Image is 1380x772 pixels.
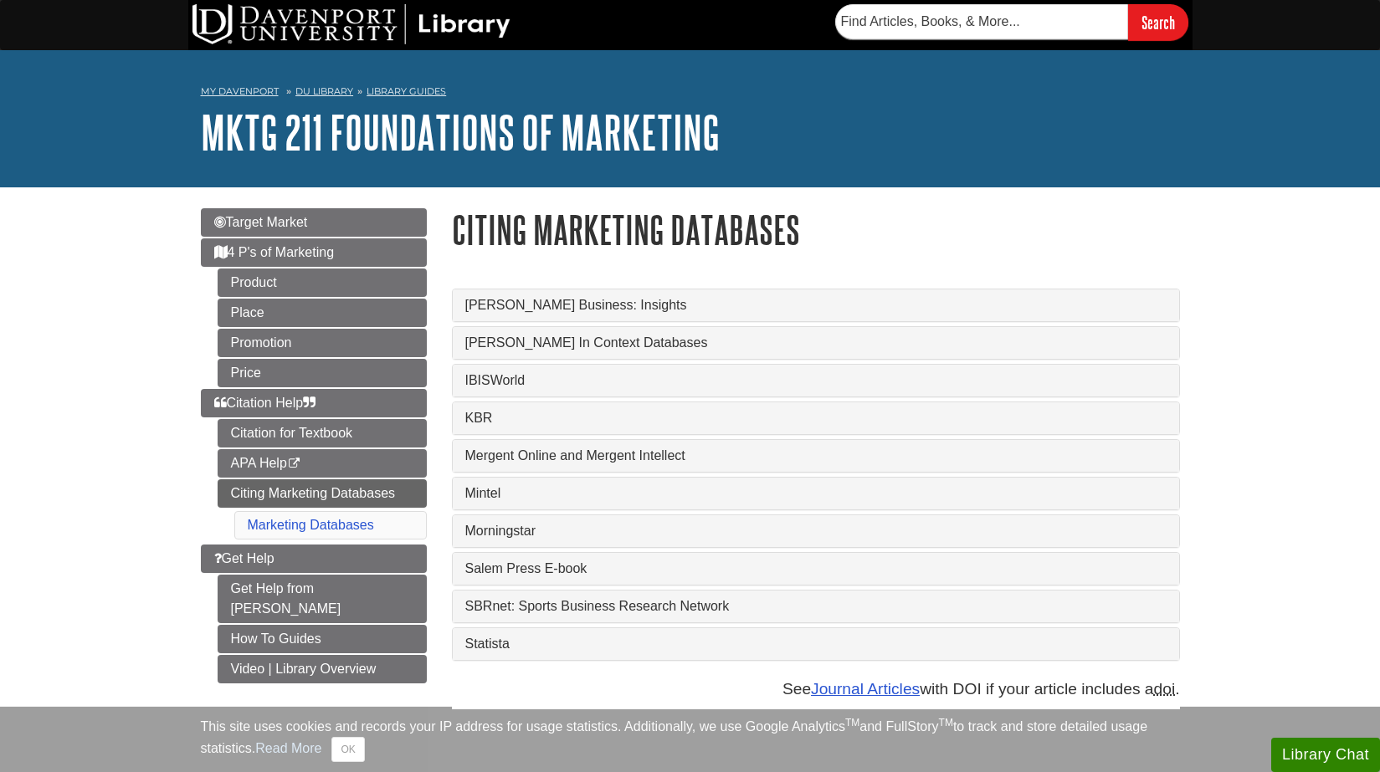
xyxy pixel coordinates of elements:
[248,518,374,532] a: Marketing Databases
[218,479,427,508] a: Citing Marketing Databases
[214,396,316,410] span: Citation Help
[1154,680,1176,698] abbr: digital object identifier such as 10.1177/‌1032373210373619
[192,4,510,44] img: DU Library
[218,655,427,683] a: Video | Library Overview
[835,4,1188,40] form: Searches DU Library's articles, books, and more
[218,359,427,387] a: Price
[295,85,353,97] a: DU Library
[218,625,427,653] a: How To Guides
[465,448,1167,463] a: Mergent Online and Mergent Intellect
[811,680,920,698] a: Journal Articles
[452,677,1180,702] p: See with DOI if your article includes a .
[835,4,1128,39] input: Find Articles, Books, & More...
[1128,4,1188,40] input: Search
[218,329,427,357] a: Promotion
[201,80,1180,107] nav: breadcrumb
[465,486,1167,501] a: Mintel
[201,106,720,158] a: MKTG 211 Foundations of Marketing
[331,737,364,762] button: Close
[201,208,427,683] div: Guide Page Menu
[218,575,427,623] a: Get Help from [PERSON_NAME]
[201,544,427,573] a: Get Help
[218,419,427,447] a: Citation for Textbook
[201,389,427,417] a: Citation Help
[465,637,1167,652] a: Statista
[201,84,279,99] a: My Davenport
[218,449,427,478] a: APA Help
[1271,738,1380,772] button: Library Chat
[465,373,1167,388] a: IBISWorld
[218,268,427,297] a: Product
[214,245,335,259] span: 4 P's of Marketing
[214,551,274,565] span: Get Help
[201,717,1180,762] div: This site uses cookies and records your IP address for usage statistics. Additionally, we use Goo...
[465,561,1167,576] a: Salem Press E-book
[465,335,1167,350] a: [PERSON_NAME] In Context Databases
[465,524,1167,539] a: Morningstar
[367,85,446,97] a: Library Guides
[465,599,1167,614] a: SBRnet: Sports Business Research Network
[214,215,308,229] span: Target Market
[287,458,301,469] i: This link opens in a new window
[452,208,1180,251] h1: Citing Marketing Databases
[465,411,1167,426] a: KBR
[465,298,1167,313] a: [PERSON_NAME] Business: Insights
[218,299,427,327] a: Place
[255,741,321,755] a: Read More
[201,208,427,237] a: Target Market
[201,238,427,267] a: 4 P's of Marketing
